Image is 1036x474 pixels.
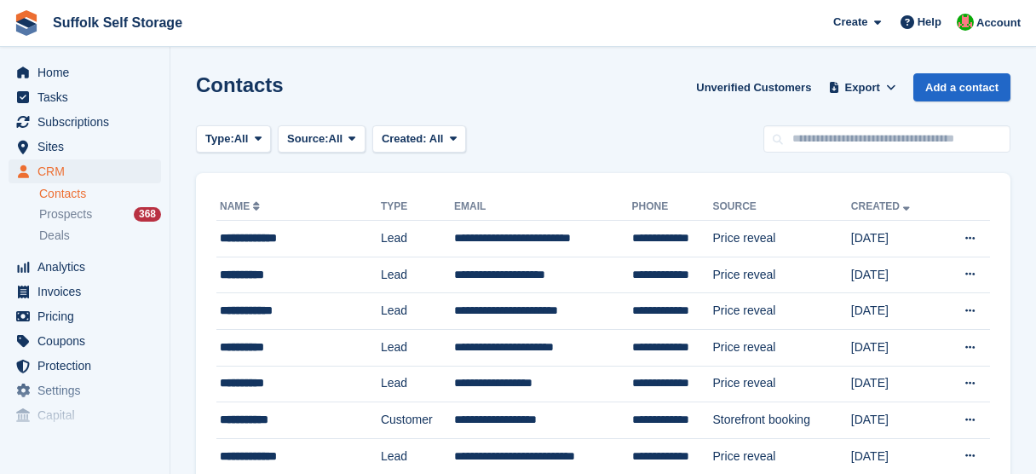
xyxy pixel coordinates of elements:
td: Lead [381,329,454,366]
th: Email [454,194,632,221]
a: menu [9,135,161,159]
a: menu [9,329,161,353]
td: Lead [381,257,454,293]
span: Deals [39,228,70,244]
a: Suffolk Self Storage [46,9,189,37]
button: Source: All [278,125,365,153]
span: Protection [37,354,140,378]
td: [DATE] [851,402,940,439]
a: menu [9,61,161,84]
a: menu [9,280,161,303]
span: Analytics [37,255,140,279]
a: menu [9,379,161,402]
span: Type: [205,130,234,147]
span: Invoices [37,280,140,303]
a: Created [851,200,913,212]
span: Settings [37,379,140,402]
td: Price reveal [713,329,851,366]
td: [DATE] [851,257,940,293]
span: All [234,130,249,147]
a: menu [9,354,161,378]
span: Created: [382,132,427,145]
td: [DATE] [851,293,940,330]
td: Customer [381,402,454,439]
span: All [429,132,444,145]
button: Export [825,73,900,101]
td: [DATE] [851,221,940,257]
a: menu [9,403,161,427]
td: Price reveal [713,221,851,257]
td: Lead [381,221,454,257]
th: Type [381,194,454,221]
a: menu [9,304,161,328]
span: Source: [287,130,328,147]
span: CRM [37,159,140,183]
span: Account [976,14,1021,32]
a: Add a contact [913,73,1010,101]
span: All [329,130,343,147]
span: Export [845,79,880,96]
th: Phone [632,194,713,221]
a: menu [9,85,161,109]
td: Lead [381,366,454,402]
button: Type: All [196,125,271,153]
span: Create [833,14,867,31]
div: 368 [134,207,161,222]
td: Price reveal [713,366,851,402]
td: Price reveal [713,257,851,293]
a: menu [9,255,161,279]
a: menu [9,159,161,183]
img: David Caucutt [957,14,974,31]
a: Name [220,200,263,212]
span: Prospects [39,206,92,223]
a: menu [9,110,161,134]
a: Prospects 368 [39,205,161,223]
a: Contacts [39,186,161,202]
a: Deals [39,227,161,245]
span: Help [918,14,941,31]
span: Tasks [37,85,140,109]
span: Sites [37,135,140,159]
th: Source [713,194,851,221]
span: Coupons [37,329,140,353]
td: Lead [381,293,454,330]
button: Created: All [372,125,466,153]
td: [DATE] [851,329,940,366]
span: Home [37,61,140,84]
span: Capital [37,403,140,427]
td: Storefront booking [713,402,851,439]
a: Unverified Customers [689,73,818,101]
td: Price reveal [713,293,851,330]
td: [DATE] [851,366,940,402]
span: Subscriptions [37,110,140,134]
h1: Contacts [196,73,284,96]
img: stora-icon-8386f47178a22dfd0bd8f6a31ec36ba5ce8667c1dd55bd0f319d3a0aa187defe.svg [14,10,39,36]
span: Pricing [37,304,140,328]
